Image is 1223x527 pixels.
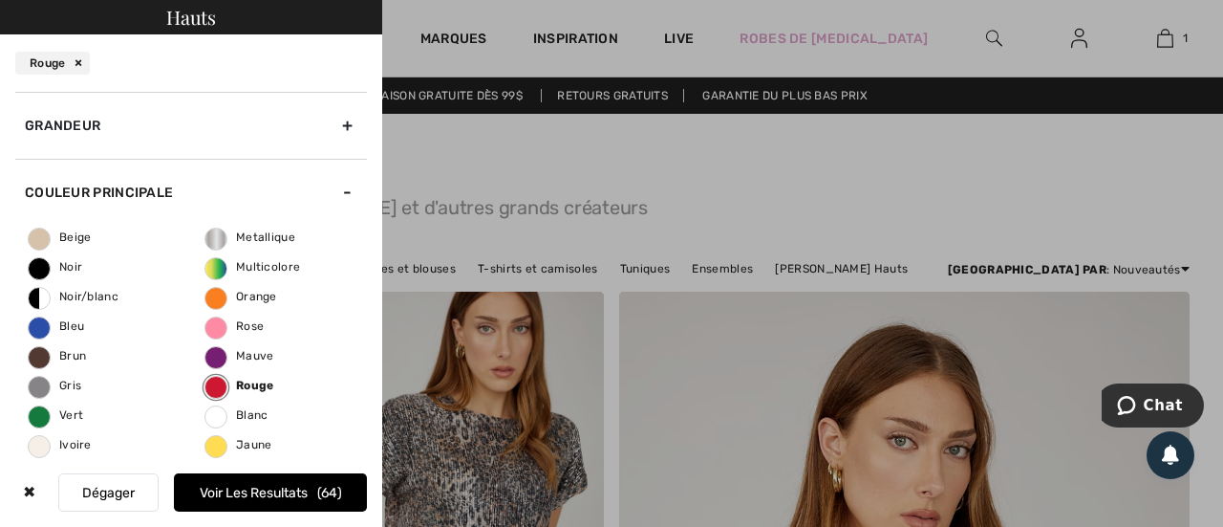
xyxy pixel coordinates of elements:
span: Noir [29,260,82,274]
span: Rouge [205,379,274,392]
div: ✖ [15,473,43,512]
span: Gris [29,379,81,392]
iframe: Ouvre un widget dans lequel vous pouvez chatter avec l’un de nos agents [1102,384,1204,431]
span: Bleu [29,319,84,333]
button: Dégager [58,473,159,512]
span: Orange [205,290,277,303]
div: Couleur Principale [15,159,367,226]
div: Rouge [15,52,90,75]
span: Jaune [205,438,272,451]
span: Brun [29,349,86,362]
span: 64 [317,485,342,501]
span: Ivoire [29,438,92,451]
span: Multicolore [205,260,300,274]
span: Mauve [205,349,274,362]
div: Grandeur [15,92,367,159]
span: Beige [29,231,92,244]
button: Voir les resultats64 [174,473,367,512]
span: Rose [205,319,264,333]
span: Vert [29,408,83,422]
span: Blanc [205,408,268,422]
span: Metallique [205,231,295,244]
span: Noir/blanc [29,290,118,303]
